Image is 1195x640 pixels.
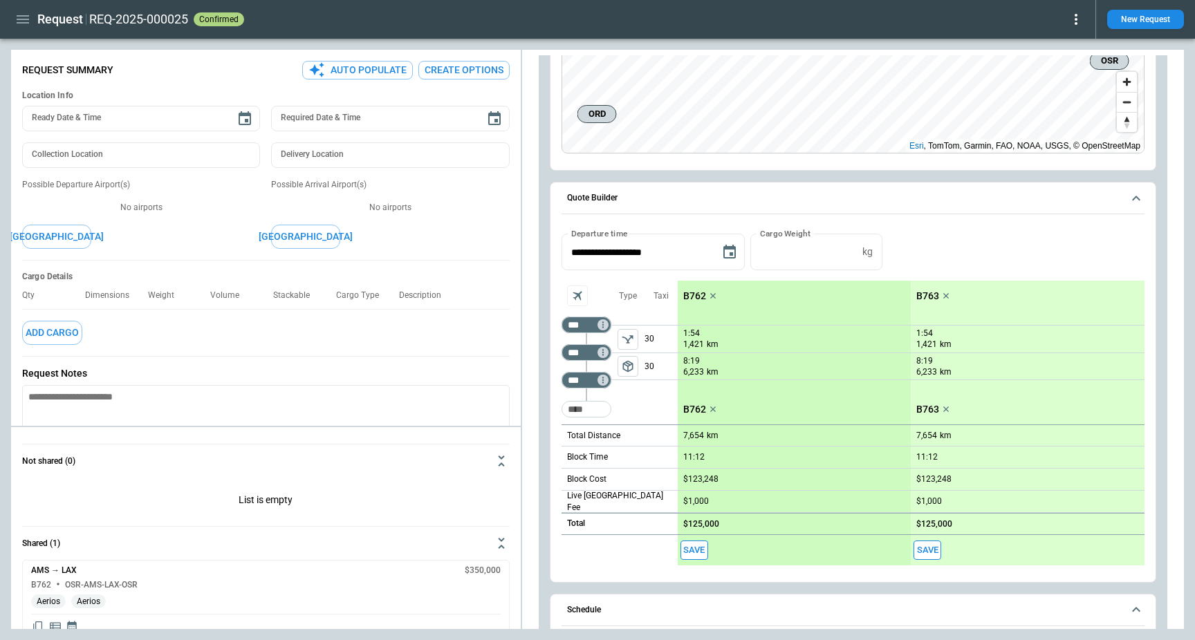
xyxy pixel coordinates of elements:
div: Not shared (0) [22,560,510,640]
button: Auto Populate [302,61,413,79]
p: No airports [271,202,509,214]
p: Dimensions [85,290,140,301]
span: Type of sector [618,329,638,350]
p: 7,654 [916,431,937,441]
p: 30 [645,326,678,352]
p: Total Distance [567,430,620,442]
span: Aerios [31,596,66,607]
p: Request Notes [22,368,510,379]
button: Shared (1) [22,527,510,560]
span: Save this aircraft quote and copy details to clipboard [680,540,708,561]
p: 6,233 [916,366,937,378]
h6: Schedule [567,605,601,614]
p: Description [399,290,452,301]
p: Block Cost [567,473,606,485]
button: New Request [1107,10,1184,29]
p: km [940,366,952,378]
p: Weight [148,290,185,301]
button: Reset bearing to north [1117,112,1137,132]
p: B763 [916,404,939,415]
p: Volume [210,290,250,301]
p: km [940,339,952,350]
h6: Not shared (0) [22,457,75,466]
span: Aerios [71,596,106,607]
p: km [707,339,719,350]
p: Block Time [567,451,608,463]
div: scrollable content [678,281,1145,565]
span: confirmed [196,15,241,24]
button: Zoom in [1117,72,1137,92]
p: 30 [645,353,678,379]
p: B762 [683,290,706,302]
p: Taxi [654,290,669,302]
button: Choose date [481,105,508,133]
p: Live [GEOGRAPHIC_DATA] Fee [567,490,678,514]
button: Save [680,540,708,561]
h6: B762 [31,581,51,590]
span: Copy quote content [31,620,45,634]
p: Request Summary [22,64,113,76]
div: , TomTom, Garmin, FAO, NOAA, USGS, © OpenStreetMap [909,139,1140,153]
button: Create Options [418,61,510,79]
p: km [707,366,719,378]
button: [GEOGRAPHIC_DATA] [271,225,340,249]
p: $123,248 [683,474,719,484]
p: 1,421 [683,339,704,350]
p: $1,000 [683,496,709,507]
p: $125,000 [683,519,719,529]
div: Too short [562,401,611,417]
p: 7,654 [683,431,704,441]
p: km [707,430,719,442]
span: ORD [583,107,610,121]
h6: Quote Builder [567,194,618,203]
button: Quote Builder [562,182,1145,214]
p: Cargo Type [336,290,390,301]
h6: Location Info [22,91,510,101]
p: B762 [683,404,706,415]
p: 6,233 [683,366,704,378]
span: Display quote schedule [66,620,78,634]
a: Esri [909,141,924,151]
p: 8:19 [916,356,933,366]
button: Save [914,540,941,561]
p: 1:54 [683,328,700,339]
p: kg [862,246,873,258]
h6: Cargo Details [22,272,510,282]
button: Zoom out [1117,92,1137,112]
p: 11:12 [683,452,705,462]
h6: OSR-AMS-LAX-OSR [65,581,138,590]
div: Too short [562,317,611,333]
button: Not shared (0) [22,444,510,478]
p: $125,000 [916,519,952,529]
button: left aligned [618,329,638,350]
h2: REQ-2025-000025 [89,11,188,28]
div: Not shared (0) [22,478,510,526]
p: $1,000 [916,496,942,507]
h6: $350,000 [465,566,501,575]
p: 1:54 [916,328,933,339]
p: Possible Arrival Airport(s) [271,179,509,191]
button: Schedule [562,594,1145,626]
button: [GEOGRAPHIC_DATA] [22,225,91,249]
h6: Shared (1) [22,539,60,548]
p: Stackable [273,290,321,301]
button: Add Cargo [22,321,82,345]
span: Save this aircraft quote and copy details to clipboard [914,540,941,561]
p: Possible Departure Airport(s) [22,179,260,191]
p: Type [619,290,637,302]
p: No airports [22,202,260,214]
span: Type of sector [618,356,638,377]
div: Too short [562,372,611,388]
button: Choose date, selected date is Sep 22, 2025 [716,238,743,266]
button: left aligned [618,356,638,377]
p: 1,421 [916,339,937,350]
span: Display detailed quote content [48,620,62,634]
label: Cargo Weight [760,227,810,239]
h6: Total [567,519,585,528]
div: Too short [562,344,611,361]
p: km [940,430,952,442]
p: Qty [22,290,46,301]
span: Aircraft selection [567,285,588,306]
span: OSR [1095,54,1122,68]
p: $123,248 [916,474,952,484]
